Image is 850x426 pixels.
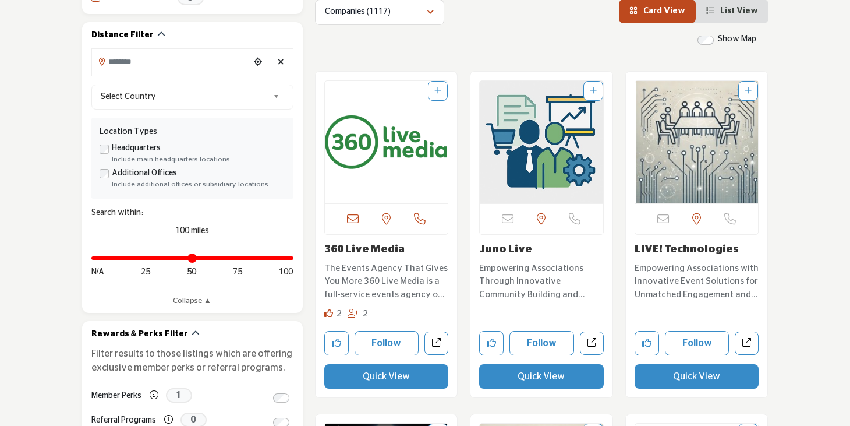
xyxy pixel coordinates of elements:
[279,266,293,279] span: 100
[479,262,604,302] p: Empowering Associations Through Innovative Community Building and Digital Transformation. The com...
[355,331,419,355] button: Follow
[187,266,196,279] span: 50
[509,331,574,355] button: Follow
[325,6,391,18] p: Companies (1117)
[141,266,150,279] span: 25
[424,332,448,355] a: Open 360-live-media in new tab
[112,142,161,154] label: Headquarters
[635,244,759,256] h3: LIVE! Technologies
[718,33,756,45] label: Show Map
[324,309,333,318] i: Likes
[590,87,597,95] a: Add To List
[324,364,449,389] button: Quick View
[479,244,604,256] h3: Juno Live
[324,331,349,355] button: Like company
[325,81,448,203] a: Open Listing in new tab
[91,266,105,279] span: N/A
[635,81,759,203] a: Open Listing in new tab
[233,266,242,279] span: 75
[635,364,759,389] button: Quick View
[100,126,285,138] div: Location Types
[272,50,290,75] div: Clear search location
[324,259,449,302] a: The Events Agency That Gives You More 360 Live Media is a full-service events agency on a mission...
[434,87,441,95] a: Add To List
[249,50,267,75] div: Choose your current location
[635,259,759,302] a: Empowering Associations with Innovative Event Solutions for Unmatched Engagement and Growth. Spec...
[480,81,603,203] img: Juno Live
[363,309,368,318] span: 2
[91,207,293,219] div: Search within:
[91,295,293,307] a: Collapse ▲
[91,329,188,340] h2: Rewards & Perks Filter
[273,393,289,403] input: Switch to Member Perks
[479,244,532,255] a: Juno Live
[635,262,759,302] p: Empowering Associations with Innovative Event Solutions for Unmatched Engagement and Growth. Spec...
[635,81,759,203] img: LIVE! Technologies
[91,386,141,406] label: Member Perks
[166,388,192,403] span: 1
[101,90,268,104] span: Select Country
[665,331,729,355] button: Follow
[635,331,659,355] button: Like company
[580,332,604,355] a: Open juno-live in new tab
[324,244,405,255] a: 360 Live Media
[324,262,449,302] p: The Events Agency That Gives You More 360 Live Media is a full-service events agency on a mission...
[348,308,368,321] div: Followers
[479,331,504,355] button: Like company
[479,259,604,302] a: Empowering Associations Through Innovative Community Building and Digital Transformation. The com...
[706,7,758,15] a: View List
[112,154,285,165] div: Include main headquarters locations
[480,81,603,203] a: Open Listing in new tab
[745,87,752,95] a: Add To List
[175,227,209,235] span: 100 miles
[643,7,685,15] span: Card View
[112,167,177,179] label: Additional Offices
[635,244,739,255] a: LIVE! Technologies
[337,309,342,318] span: 2
[479,364,604,389] button: Quick View
[91,347,293,375] p: Filter results to those listings which are offering exclusive member perks or referral programs.
[735,332,759,355] a: Open live-technologies in new tab
[324,244,449,256] h3: 360 Live Media
[629,7,685,15] a: View Card
[112,179,285,190] div: Include additional offices or subsidiary locations
[325,81,448,203] img: 360 Live Media
[92,50,249,73] input: Search Location
[720,7,758,15] span: List View
[91,30,154,41] h2: Distance Filter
